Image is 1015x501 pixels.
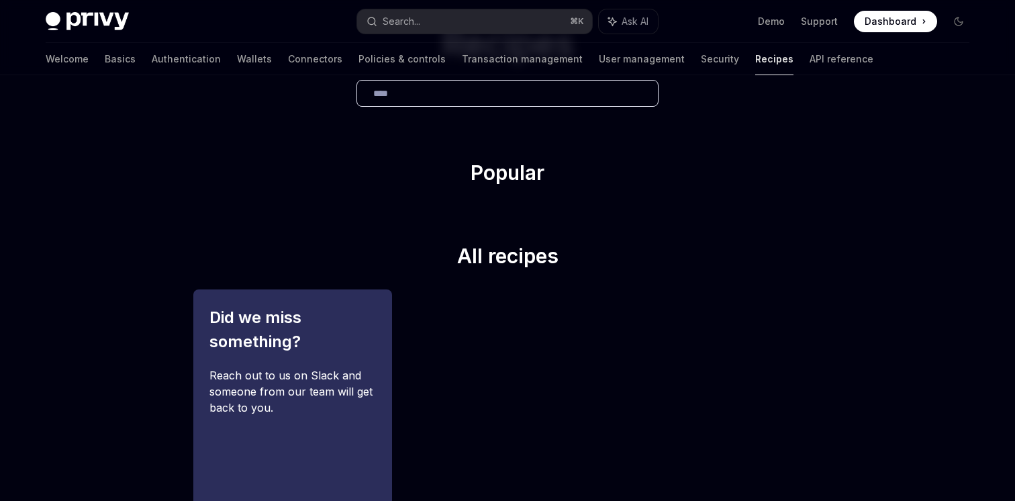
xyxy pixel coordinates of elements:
[105,43,136,75] a: Basics
[152,43,221,75] a: Authentication
[383,13,420,30] div: Search...
[193,244,822,273] h2: All recipes
[810,43,873,75] a: API reference
[462,43,583,75] a: Transaction management
[570,16,584,27] span: ⌘ K
[357,9,592,34] button: Search...⌘K
[193,161,822,190] h2: Popular
[755,43,793,75] a: Recipes
[701,43,739,75] a: Security
[46,12,129,31] img: dark logo
[209,306,376,354] h2: Did we miss something?
[288,43,342,75] a: Connectors
[599,43,685,75] a: User management
[758,15,785,28] a: Demo
[801,15,838,28] a: Support
[854,11,937,32] a: Dashboard
[358,43,446,75] a: Policies & controls
[46,43,89,75] a: Welcome
[237,43,272,75] a: Wallets
[865,15,916,28] span: Dashboard
[948,11,969,32] button: Toggle dark mode
[622,15,648,28] span: Ask AI
[599,9,658,34] button: Ask AI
